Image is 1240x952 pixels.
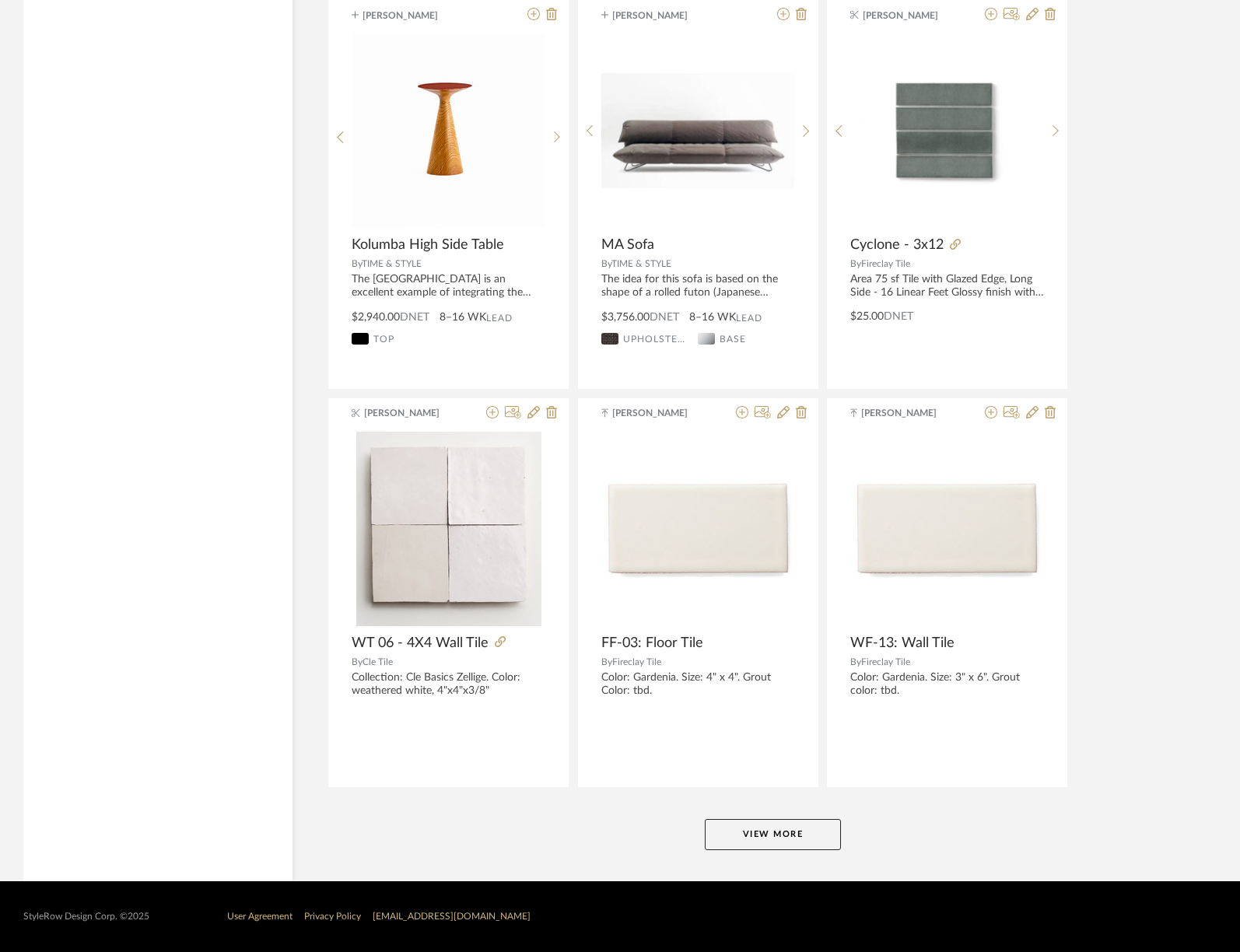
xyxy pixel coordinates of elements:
img: 7cc58141-45e1-4a7d-ae72-19cacf7cf606_50x50.jpg [698,333,715,345]
div: 0 [352,432,545,626]
img: WF-13: Wall Tile [850,475,1044,581]
span: DNET [400,312,429,323]
img: 532df9d6-9618-496b-8a6f-c7cffe4e8cdf_50x50.jpg [352,333,369,345]
span: [PERSON_NAME] [363,9,461,23]
span: WT 06 - 4X4 Wall Tile [352,635,489,652]
span: Cle Tile [363,657,393,667]
div: 0 [352,33,545,228]
img: WT 06 - 4X4 Wall Tile [356,432,541,626]
span: 8–16 WK [689,310,736,326]
span: By [601,259,611,268]
span: WF-13: Wall Tile [850,635,955,652]
span: Fireclay Tile [612,657,661,667]
img: c57eb572-f982-4575-9095-5f03747d8f04_50x50.jpg [601,333,618,345]
a: User Agreement [227,912,292,921]
span: By [850,259,861,268]
img: MA Sofa [601,73,794,188]
span: MA Sofa [601,236,654,254]
span: [PERSON_NAME] [612,9,710,23]
div: Area 75 sf Tile with Glazed Edge, Long Side - 16 Linear Feet Glossy finish with a shiny, semi-ref... [850,273,1044,299]
span: Fireclay Tile [861,657,910,667]
span: Cyclone - 3x12 [850,236,944,254]
span: $3,756.00 [601,312,650,323]
span: [PERSON_NAME] [612,406,710,420]
span: $2,940.00 [352,312,400,323]
span: DNET [884,311,913,322]
img: Cyclone - 3x12 [851,76,1044,185]
span: TIME & STYLE [362,259,422,268]
span: Fireclay Tile [861,259,910,268]
span: By [601,657,612,667]
span: Lead [486,313,513,324]
img: Kolumba High Side Table [353,33,545,228]
span: TIME & STYLE [611,259,671,268]
div: Color: Gardenia. Size: 3" x 6". Grout color: tbd. [850,671,1044,698]
div: The [GEOGRAPHIC_DATA] is an excellent example of integrating the existing architecture with the n... [352,273,545,299]
span: [PERSON_NAME] [364,406,462,420]
span: FF-03: Floor Tile [601,635,703,652]
div: The idea for this sofa is based on the shape of a rolled futon (Japanese traditional style beddin... [601,273,795,299]
div: StyleRow Design Corp. ©2025 [23,911,149,922]
span: [PERSON_NAME] [861,406,959,420]
span: DNET [650,312,679,323]
span: [PERSON_NAME] [863,9,961,23]
span: By [352,259,362,268]
span: 8–16 WK [440,310,486,326]
a: [EMAIL_ADDRESS][DOMAIN_NAME] [373,912,531,921]
div: Collection: Cle Basics Zellige. Color: weathered white, 4"x4"x3/8" [352,671,545,698]
span: Lead [736,313,762,324]
span: Kolumba High Side Table [352,236,504,254]
span: By [352,657,363,667]
img: FF-03: Floor Tile [601,475,795,581]
button: View More [705,819,841,850]
span: $25.00 [850,311,884,322]
span: By [850,657,861,667]
div: Color: Gardenia. Size: 4" x 4". Grout Color: tbd. [601,671,795,698]
a: Privacy Policy [304,912,361,921]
